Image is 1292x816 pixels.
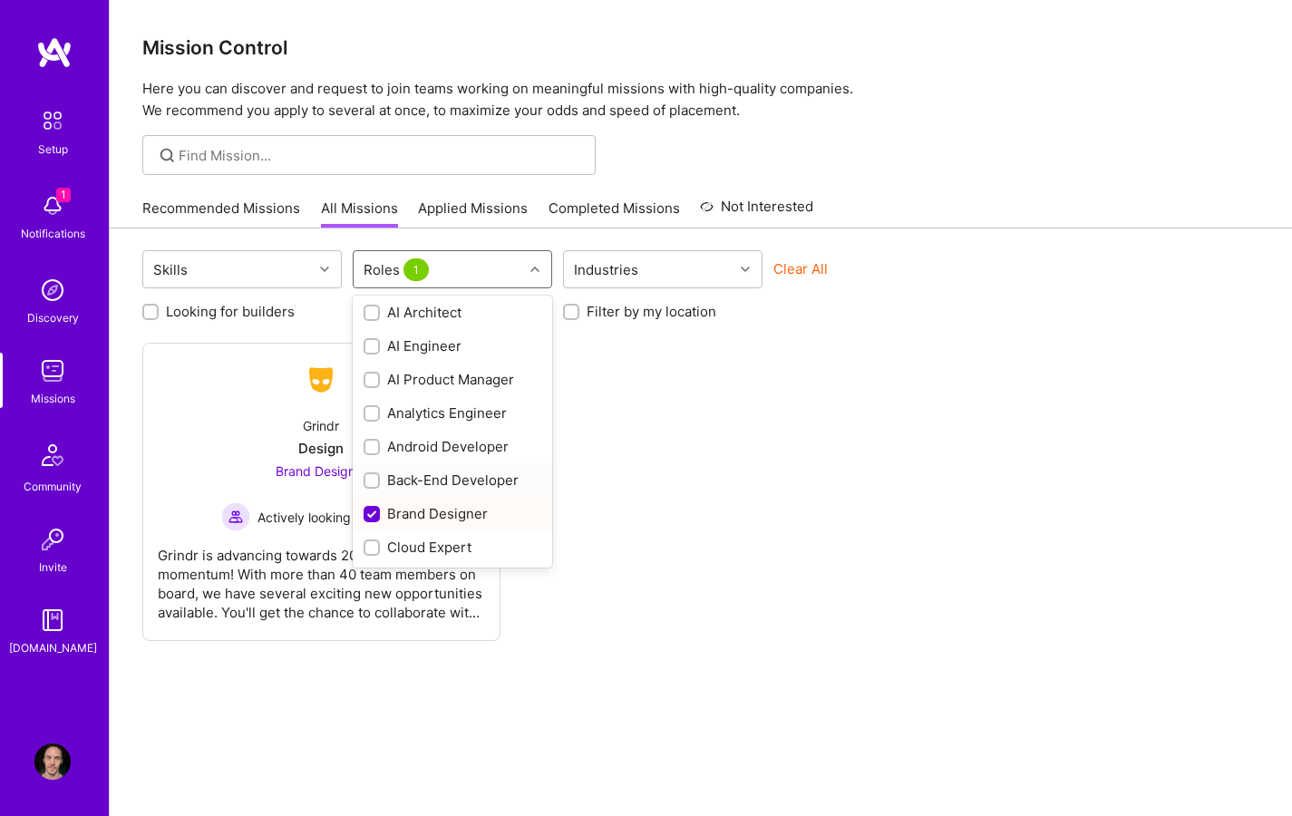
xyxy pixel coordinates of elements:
[773,259,828,278] button: Clear All
[34,521,71,558] img: Invite
[364,538,541,557] div: Cloud Expert
[34,602,71,638] img: guide book
[364,471,541,490] div: Back-End Developer
[30,743,75,780] a: User Avatar
[418,199,528,228] a: Applied Missions
[27,308,79,327] div: Discovery
[359,257,437,283] div: Roles
[403,258,429,281] span: 1
[157,145,178,166] i: icon SearchGrey
[364,303,541,322] div: AI Architect
[34,353,71,389] img: teamwork
[34,188,71,224] img: bell
[31,389,75,408] div: Missions
[179,146,582,165] input: Find Mission...
[21,224,85,243] div: Notifications
[530,265,539,274] i: icon Chevron
[166,302,295,321] label: Looking for builders
[364,437,541,456] div: Android Developer
[158,531,485,622] div: Grindr is advancing towards 2025 with impressive momentum! With more than 40 team members on boar...
[569,257,643,283] div: Industries
[36,36,73,69] img: logo
[34,743,71,780] img: User Avatar
[299,364,343,396] img: Company Logo
[298,439,344,458] div: Design
[149,257,192,283] div: Skills
[39,558,67,577] div: Invite
[221,502,250,531] img: Actively looking for builders
[142,36,1259,59] h3: Mission Control
[158,358,485,626] a: Company LogoGrindrDesignBrand Designer Actively looking for buildersActively looking for builders...
[549,199,680,228] a: Completed Missions
[34,272,71,308] img: discovery
[9,638,97,657] div: [DOMAIN_NAME]
[24,477,82,496] div: Community
[257,508,422,527] span: Actively looking for builders
[364,403,541,423] div: Analytics Engineer
[364,370,541,389] div: AI Product Manager
[320,265,329,274] i: icon Chevron
[364,336,541,355] div: AI Engineer
[142,199,300,228] a: Recommended Missions
[142,78,1259,121] p: Here you can discover and request to join teams working on meaningful missions with high-quality ...
[303,416,339,435] div: Grindr
[31,433,74,477] img: Community
[321,199,398,228] a: All Missions
[56,188,71,202] span: 1
[587,302,716,321] label: Filter by my location
[276,463,367,479] span: Brand Designer
[34,102,72,140] img: setup
[38,140,68,159] div: Setup
[700,196,813,228] a: Not Interested
[741,265,750,274] i: icon Chevron
[364,504,541,523] div: Brand Designer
